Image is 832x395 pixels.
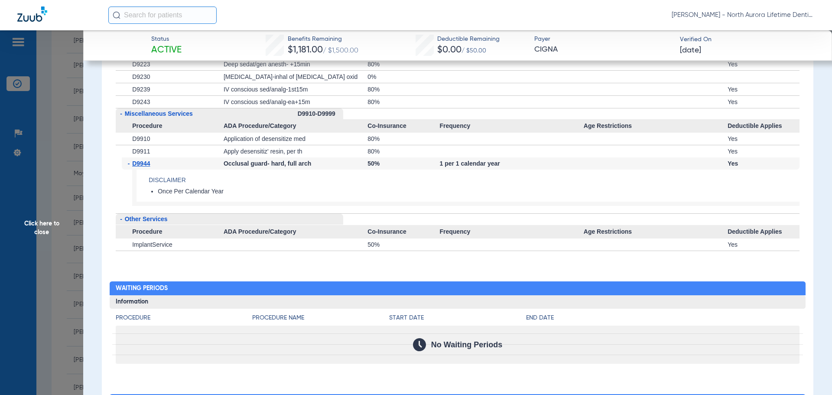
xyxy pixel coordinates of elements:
div: Occlusal guard- hard, full arch [224,157,367,170]
span: Co-Insurance [367,225,439,239]
div: 0% [367,71,439,83]
div: 50% [367,157,439,170]
span: No Waiting Periods [431,340,502,349]
div: IV conscious sed/analg-ea+15m [224,96,367,108]
span: Status [151,35,182,44]
span: Age Restrictions [584,119,728,133]
span: ADA Procedure/Category [224,119,367,133]
span: Benefits Remaining [288,35,358,44]
span: Miscellaneous Services [125,110,193,117]
input: Search for patients [108,7,217,24]
span: D9911 [132,148,150,155]
span: Deductible Applies [728,119,799,133]
h4: Procedure Name [252,313,389,323]
span: Procedure [116,119,224,133]
div: Yes [728,58,799,70]
div: 80% [367,58,439,70]
div: Yes [728,238,799,251]
div: Yes [728,133,799,145]
span: D9239 [132,86,150,93]
app-breakdown-title: Procedure Name [252,313,389,326]
div: Yes [728,83,799,95]
span: Other Services [125,215,168,222]
img: Search Icon [113,11,120,19]
img: Calendar [413,338,426,351]
div: 50% [367,238,439,251]
span: ADA Procedure/Category [224,225,367,239]
div: 80% [367,145,439,157]
span: Frequency [439,225,583,239]
span: Deductible Remaining [437,35,500,44]
span: D9944 [132,160,150,167]
span: $1,181.00 [288,46,323,55]
h2: Waiting Periods [110,281,806,295]
div: 80% [367,133,439,145]
span: $0.00 [437,46,461,55]
span: D9243 [132,98,150,105]
div: Yes [728,157,799,170]
app-breakdown-title: Start Date [389,313,526,326]
span: Co-Insurance [367,119,439,133]
div: Yes [728,145,799,157]
span: D9910 [132,135,150,142]
span: Procedure [116,225,224,239]
span: Deductible Applies [728,225,799,239]
span: CIGNA [534,44,673,55]
div: 80% [367,83,439,95]
span: Frequency [439,119,583,133]
div: D9910-D9999 [298,108,343,119]
h4: End Date [526,313,799,323]
div: Application of desensitize med [224,133,367,145]
span: D9230 [132,73,150,80]
div: 80% [367,96,439,108]
span: - [120,110,122,117]
span: - [128,157,133,170]
div: IV conscious sed/analg-1st15m [224,83,367,95]
span: Payer [534,35,673,44]
span: / $50.00 [461,48,486,54]
app-breakdown-title: End Date [526,313,799,326]
h4: Disclaimer [149,176,799,185]
span: Active [151,44,182,56]
h4: Procedure [116,313,253,323]
h4: Start Date [389,313,526,323]
img: Zuub Logo [17,7,47,22]
span: [DATE] [680,45,701,56]
span: D9223 [132,61,150,68]
app-breakdown-title: Procedure [116,313,253,326]
h3: Information [110,295,806,309]
span: - [120,215,122,222]
li: Once Per Calendar Year [158,188,799,196]
span: [PERSON_NAME] - North Aurora Lifetime Dentistry [672,11,815,20]
span: / $1,500.00 [323,47,358,54]
span: Age Restrictions [584,225,728,239]
span: Verified On [680,35,818,44]
div: Yes [728,96,799,108]
div: [MEDICAL_DATA]-inhal of [MEDICAL_DATA] oxid [224,71,367,83]
div: 1 per 1 calendar year [439,157,583,170]
span: ImplantService [132,241,172,248]
div: Deep sedat/gen anesth- +15min [224,58,367,70]
div: Apply desensitiz' resin, per th [224,145,367,157]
